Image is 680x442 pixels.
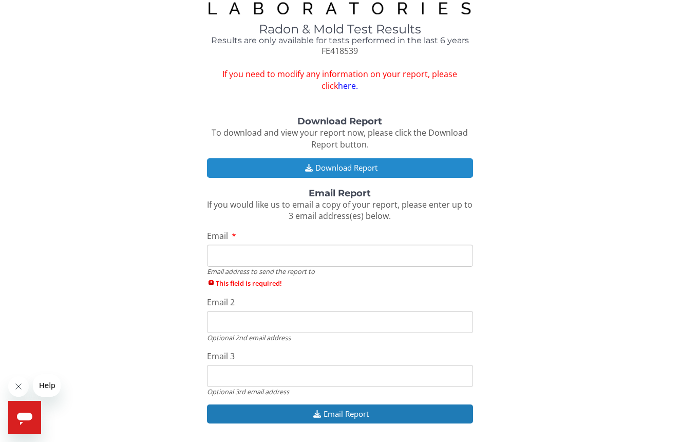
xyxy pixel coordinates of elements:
span: To download and view your report now, please click the Download Report button. [212,127,468,150]
div: Email address to send the report to [207,267,473,276]
span: FE418539 [322,45,358,57]
h4: Results are only available for tests performed in the last 6 years [207,36,473,45]
h1: Radon & Mold Test Results [207,23,473,36]
strong: Email Report [309,188,371,199]
span: If you need to modify any information on your report, please click [207,68,473,92]
div: Optional 2nd email address [207,333,473,342]
span: If you would like us to email a copy of your report, please enter up to 3 email address(es) below. [207,199,473,222]
iframe: Message from company [33,374,61,397]
a: here. [338,80,358,91]
strong: Download Report [297,116,382,127]
span: This field is required! [207,279,473,288]
iframe: Close message [8,376,29,397]
div: Optional 3rd email address [207,387,473,396]
iframe: Button to launch messaging window [8,401,41,434]
button: Email Report [207,404,473,423]
span: Email 3 [207,351,235,362]
span: Email 2 [207,297,235,308]
button: Download Report [207,158,473,177]
span: Email [207,230,228,242]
